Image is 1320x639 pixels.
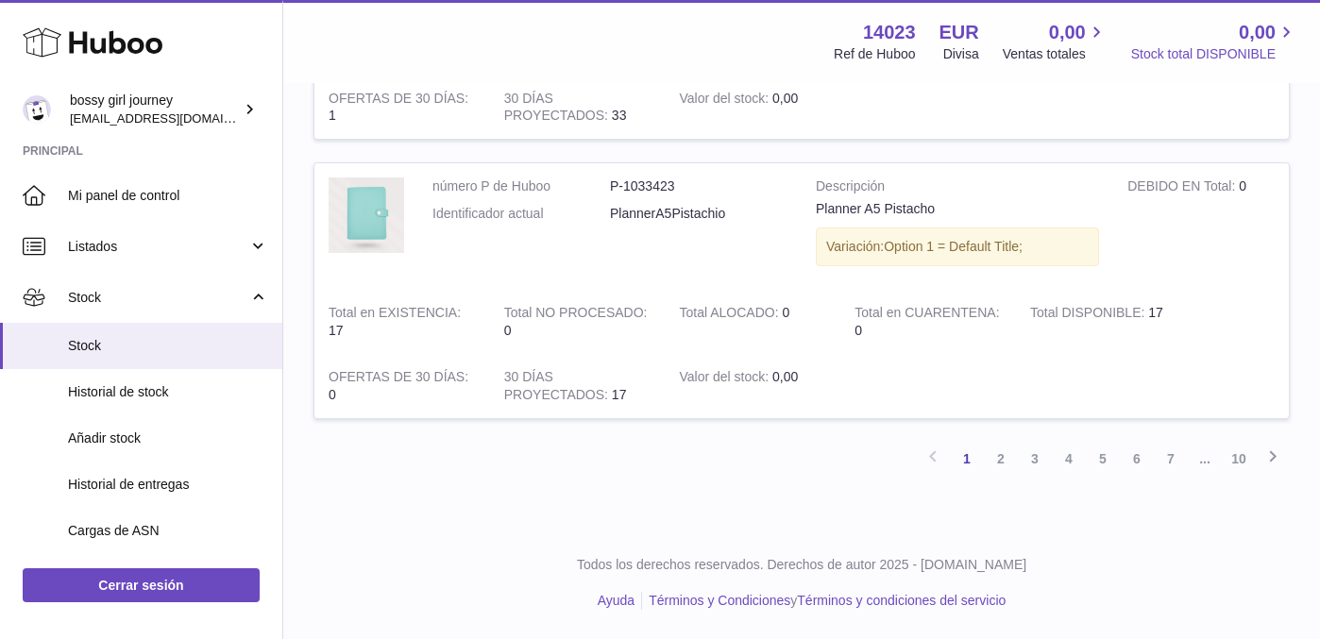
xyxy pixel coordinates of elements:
span: Ventas totales [1003,45,1108,63]
a: Términos y Condiciones [649,593,790,608]
a: 7 [1154,442,1188,476]
span: [EMAIL_ADDRESS][DOMAIN_NAME] [70,110,278,126]
a: Ayuda [598,593,635,608]
a: 2 [984,442,1018,476]
strong: Total DISPONIBLE [1030,305,1148,325]
img: logo_orange.svg [30,30,45,45]
a: 0,00 Ventas totales [1003,20,1108,63]
span: Mi panel de control [68,187,268,205]
td: 17 [314,290,490,354]
div: Planner A5 Pistacho [816,200,1099,218]
strong: 30 DÍAS PROYECTADOS [504,91,612,128]
span: Stock total DISPONIBLE [1131,45,1297,63]
span: Añadir stock [68,429,268,447]
td: 1 [314,76,490,140]
span: 0 [855,323,862,338]
span: Listados [68,238,248,256]
div: Variación: [816,227,1099,266]
td: 17 [490,354,666,418]
strong: Total en EXISTENCIA [329,305,461,325]
img: product image [329,177,404,253]
strong: 14023 [863,20,916,45]
strong: Valor del stock [680,369,773,389]
dt: Identificador actual [432,205,610,223]
span: 0,00 [1049,20,1086,45]
dd: PlannerA5Pistachio [610,205,787,223]
strong: OFERTAS DE 30 DÍAS [329,369,468,389]
td: 0 [1113,163,1289,290]
img: tab_domain_overview_orange.svg [78,109,93,125]
strong: Total NO PROCESADO [504,305,648,325]
strong: Valor del stock [680,91,773,110]
strong: 30 DÍAS PROYECTADOS [504,369,612,407]
span: Historial de stock [68,383,268,401]
a: 5 [1086,442,1120,476]
strong: EUR [939,20,979,45]
span: Option 1 = Default Title; [884,239,1023,254]
div: Dominio: [DOMAIN_NAME] [49,49,212,64]
div: v 4.0.25 [53,30,93,45]
strong: Total ALOCADO [680,305,783,325]
img: tab_keywords_by_traffic_grey.svg [201,109,216,125]
span: 0,00 [1239,20,1276,45]
td: 33 [490,76,666,140]
a: 3 [1018,442,1052,476]
td: 0 [314,354,490,418]
div: bossy girl journey [70,92,240,127]
li: y [642,592,1006,610]
a: Términos y condiciones del servicio [797,593,1006,608]
dt: número P de Huboo [432,177,610,195]
div: Dominio [99,111,144,124]
td: 0 [490,290,666,354]
img: website_grey.svg [30,49,45,64]
td: 17 [1016,290,1192,354]
a: Cerrar sesión [23,568,260,602]
div: Ref de Huboo [834,45,915,63]
a: 10 [1222,442,1256,476]
a: 4 [1052,442,1086,476]
strong: Descripción [816,177,1099,200]
strong: OFERTAS DE 30 DÍAS [329,91,468,110]
div: Divisa [943,45,979,63]
dd: P-1033423 [610,177,787,195]
p: Todos los derechos reservados. Derechos de autor 2025 - [DOMAIN_NAME] [298,556,1305,574]
span: Stock [68,289,248,307]
strong: DEBIDO EN Total [1127,178,1239,198]
td: 0 [666,290,841,354]
a: 6 [1120,442,1154,476]
span: 0,00 [772,369,798,384]
span: Cargas de ASN [68,522,268,540]
a: 1 [950,442,984,476]
div: Palabras clave [222,111,300,124]
span: 0,00 [772,91,798,106]
span: Historial de entregas [68,476,268,494]
strong: Total en CUARENTENA [855,305,999,325]
span: Stock [68,337,268,355]
span: ... [1188,442,1222,476]
img: paoladearcodigital@gmail.com [23,95,51,124]
a: 0,00 Stock total DISPONIBLE [1131,20,1297,63]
